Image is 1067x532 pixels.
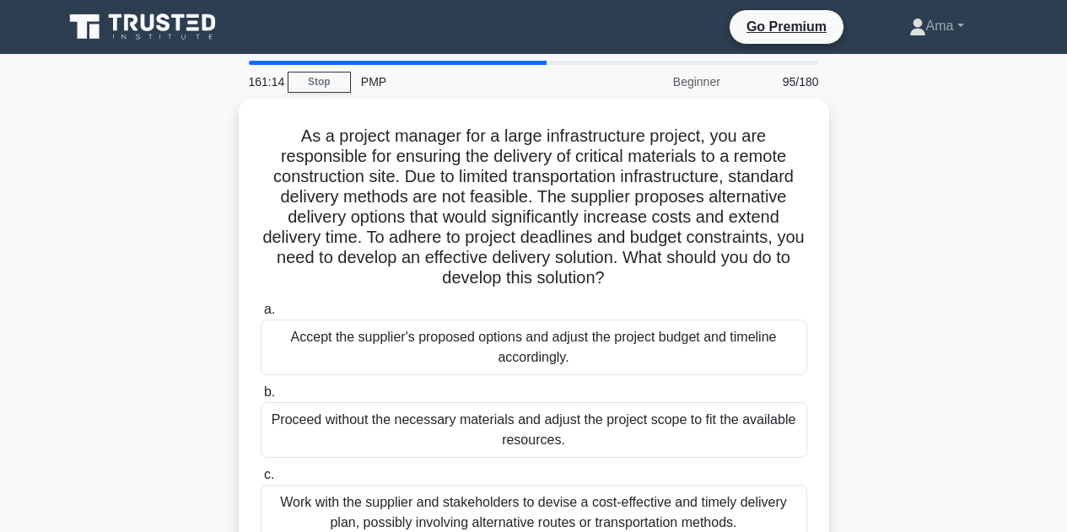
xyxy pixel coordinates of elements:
[264,302,275,316] span: a.
[259,126,809,289] h5: As a project manager for a large infrastructure project, you are responsible for ensuring the del...
[351,65,583,99] div: PMP
[869,9,1005,43] a: Ama
[261,320,807,375] div: Accept the supplier's proposed options and adjust the project budget and timeline accordingly.
[261,402,807,458] div: Proceed without the necessary materials and adjust the project scope to fit the available resources.
[239,65,288,99] div: 161:14
[583,65,730,99] div: Beginner
[288,72,351,93] a: Stop
[264,384,275,399] span: b.
[730,65,829,99] div: 95/180
[736,16,837,37] a: Go Premium
[264,467,274,481] span: c.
